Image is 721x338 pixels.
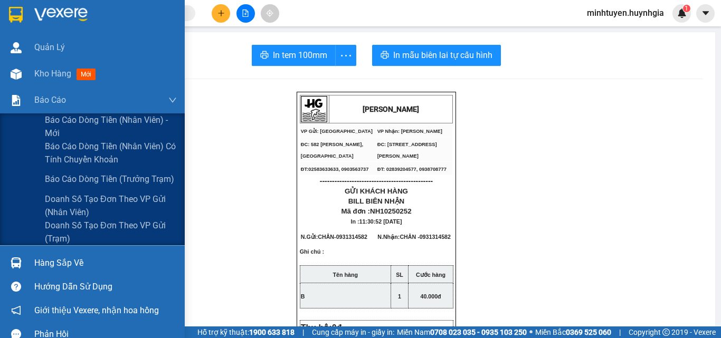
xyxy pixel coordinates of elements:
img: logo [301,96,327,122]
sup: 1 [683,5,690,12]
span: B [301,293,305,300]
span: 0đ [332,323,342,332]
span: aim [266,9,273,17]
span: Ghi chú : [300,248,324,263]
span: N.Gửi: [301,234,367,240]
span: Thu hộ: [301,323,346,332]
div: Hướng dẫn sử dụng [34,279,177,295]
span: Giới thiệu Vexere, nhận hoa hồng [34,304,159,317]
div: Hàng sắp về [34,255,177,271]
span: Mã đơn : [341,207,411,215]
span: 11:30:52 [DATE] [359,218,402,225]
span: copyright [662,329,670,336]
span: N.Nhận: [377,234,451,240]
span: more [336,49,356,62]
span: 0931314582 [420,234,451,240]
span: question-circle [11,282,21,292]
span: Kho hàng [34,69,71,79]
span: - [334,234,367,240]
strong: [PERSON_NAME] [363,105,419,113]
span: VP Nhận: [PERSON_NAME] [377,129,442,134]
span: printer [381,51,389,61]
span: Báo cáo dòng tiền (nhân viên) có tính chuyển khoản [45,140,177,166]
img: warehouse-icon [11,69,22,80]
span: caret-down [701,8,710,18]
strong: 0369 525 060 [566,328,611,336]
strong: Tên hàng [333,272,358,278]
span: | [619,326,621,338]
span: | [302,326,304,338]
img: logo-vxr [9,7,23,23]
span: Miền Nam [397,326,527,338]
span: plus [217,9,225,17]
strong: Cước hàng [416,272,445,278]
span: down [168,96,177,104]
span: printer [260,51,269,61]
span: ĐT:02583633633, 0903563737 [301,167,369,172]
span: CHÂN - [400,234,451,240]
img: warehouse-icon [11,257,22,268]
button: more [335,45,356,66]
span: VP Gửi: [GEOGRAPHIC_DATA] [301,129,373,134]
span: In mẫu biên lai tự cấu hình [393,49,492,62]
span: Hỗ trợ kỹ thuật: [197,326,295,338]
img: warehouse-icon [11,42,22,53]
span: 1 [398,293,401,300]
img: icon-new-feature [677,8,687,18]
span: 1 [685,5,688,12]
strong: SL [396,272,403,278]
span: GỬI KHÁCH HÀNG [345,187,408,195]
span: ---------------------------------------------- [320,177,433,185]
span: file-add [242,9,249,17]
span: NH10250252 [370,207,412,215]
span: ĐC: [STREET_ADDRESS][PERSON_NAME] [377,142,437,159]
span: Cung cấp máy in - giấy in: [312,326,394,338]
strong: 1900 633 818 [249,328,295,336]
span: ⚪️ [529,330,533,334]
button: plus [212,4,230,23]
button: file-add [236,4,255,23]
span: In : [351,218,402,225]
span: notification [11,305,21,315]
span: Doanh số tạo đơn theo VP gửi (nhân viên) [45,192,177,219]
span: 0931314582 [336,234,367,240]
span: Báo cáo dòng tiền (trưởng trạm) [45,172,174,186]
span: minhtuyen.huynhgia [578,6,672,20]
span: CHÂN [318,234,334,240]
button: printerIn tem 100mm [252,45,336,66]
span: Quản Lý [34,41,65,54]
span: Báo cáo [34,93,66,107]
button: aim [261,4,279,23]
img: solution-icon [11,95,22,106]
button: caret-down [696,4,715,23]
span: Miền Bắc [535,326,611,338]
span: Doanh số tạo đơn theo VP gửi (trạm) [45,219,177,245]
span: ĐC: 582 [PERSON_NAME], [GEOGRAPHIC_DATA] [301,142,363,159]
span: ĐT: 02839204577, 0938708777 [377,167,447,172]
button: printerIn mẫu biên lai tự cấu hình [372,45,501,66]
span: BILL BIÊN NHẬN [348,197,405,205]
strong: 0708 023 035 - 0935 103 250 [430,328,527,336]
span: Báo cáo dòng tiền (nhân viên) - mới [45,113,177,140]
span: 40.000đ [420,293,441,300]
span: mới [77,69,96,80]
span: In tem 100mm [273,49,327,62]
